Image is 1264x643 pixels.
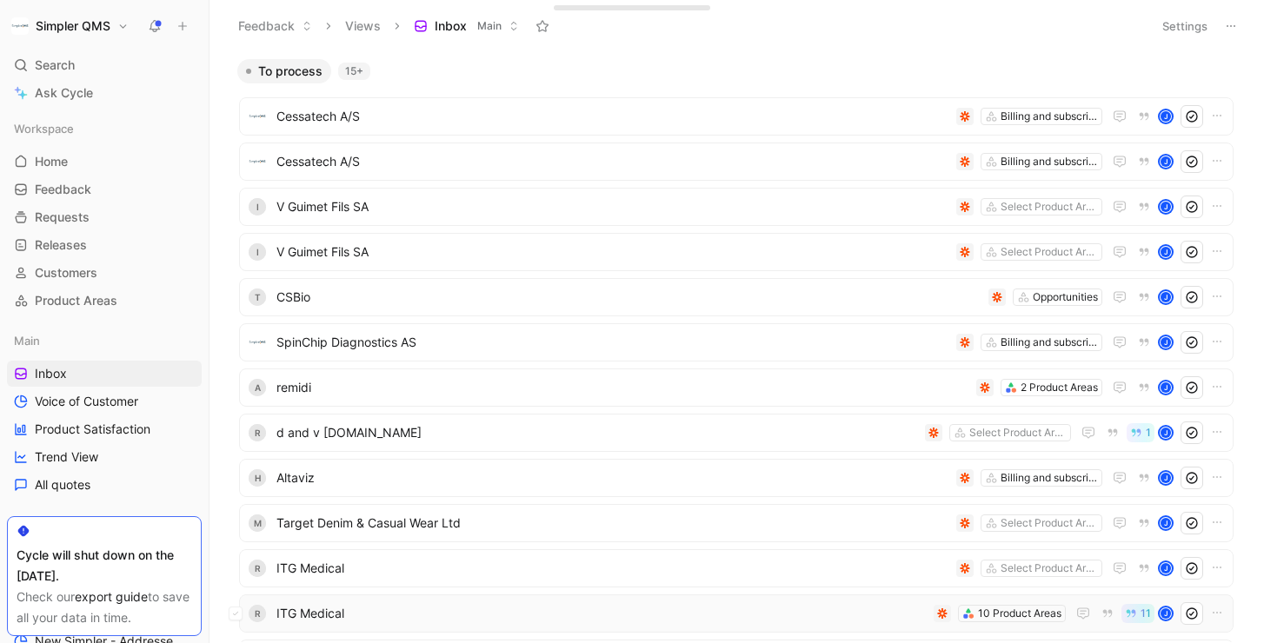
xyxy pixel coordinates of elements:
[249,605,266,622] div: R
[7,176,202,202] a: Feedback
[7,260,202,286] a: Customers
[239,323,1234,361] a: logoSpinChip Diagnostics ASBilling and subscription managementJ
[338,63,370,80] div: 15+
[237,59,331,83] button: To process
[7,361,202,387] a: Inbox
[35,209,90,226] span: Requests
[7,14,133,38] button: Simpler QMSSimpler QMS
[35,83,93,103] span: Ask Cycle
[276,513,949,534] span: Target Denim & Casual Wear Ltd
[477,17,502,35] span: Main
[276,332,949,353] span: SpinChip Diagnostics AS
[1160,291,1172,303] div: J
[249,198,266,215] div: I
[7,444,202,470] a: Trend View
[1141,608,1151,619] span: 11
[7,388,202,414] a: Voice of Customer
[1160,246,1172,258] div: J
[249,288,266,306] div: T
[1160,110,1172,123] div: J
[239,368,1234,407] a: Aremidi2 Product AreasJ
[276,151,949,172] span: Cessatech A/S
[1160,381,1172,394] div: J
[35,476,90,494] span: All quotes
[1001,514,1098,532] div: Select Product Areas
[1146,428,1151,438] span: 1
[239,549,1234,587] a: RITG MedicalSelect Product AreasJ
[239,143,1234,181] a: logoCessatech A/SBilling and subscription managementJ
[249,243,266,261] div: I
[276,287,981,308] span: CSBio
[249,153,266,170] img: logo
[35,264,97,282] span: Customers
[1160,336,1172,348] div: J
[35,153,68,170] span: Home
[1001,243,1098,261] div: Select Product Areas
[276,196,949,217] span: V Guimet Fils SA
[1160,562,1172,574] div: J
[230,13,320,39] button: Feedback
[35,236,87,254] span: Releases
[1121,604,1154,623] button: 11
[239,459,1234,497] a: HAltavizBilling and subscription managementJ
[1033,288,1098,306] div: Opportunities
[7,416,202,442] a: Product Satisfaction
[249,424,266,441] div: R
[17,587,192,628] div: Check our to save all your data in time.
[1001,198,1098,215] div: Select Product Areas
[35,181,91,198] span: Feedback
[969,424,1067,441] div: Select Product Areas
[276,603,927,624] span: ITG Medical
[249,334,266,351] img: logo
[17,545,192,587] div: Cycle will shut down on the [DATE].
[258,63,323,80] span: To process
[7,80,202,106] a: Ask Cycle
[7,204,202,230] a: Requests
[249,514,266,532] div: M
[35,393,138,410] span: Voice of Customer
[435,17,467,35] span: Inbox
[239,233,1234,271] a: IV Guimet Fils SASelect Product AreasJ
[1160,427,1172,439] div: J
[7,512,202,538] div: New Simpler
[1127,423,1154,442] button: 1
[7,288,202,314] a: Product Areas
[35,292,117,309] span: Product Areas
[276,467,949,488] span: Altaviz
[239,278,1234,316] a: TCSBioOpportunitiesJ
[7,149,202,175] a: Home
[7,328,202,354] div: Main
[35,365,67,382] span: Inbox
[1001,334,1098,351] div: Billing and subscription management
[7,328,202,498] div: MainInboxVoice of CustomerProduct SatisfactionTrend ViewAll quotes
[11,17,29,35] img: Simpler QMS
[75,589,148,604] a: export guide
[35,421,150,438] span: Product Satisfaction
[36,18,110,34] h1: Simpler QMS
[239,188,1234,226] a: IV Guimet Fils SASelect Product AreasJ
[7,116,202,142] div: Workspace
[14,120,74,137] span: Workspace
[1001,108,1098,125] div: Billing and subscription management
[1154,14,1215,38] button: Settings
[1160,472,1172,484] div: J
[276,558,949,579] span: ITG Medical
[276,106,949,127] span: Cessatech A/S
[276,242,949,262] span: V Guimet Fils SA
[1021,379,1098,396] div: 2 Product Areas
[239,414,1234,452] a: Rd and v [DOMAIN_NAME]Select Product Areas1J
[35,55,75,76] span: Search
[7,472,202,498] a: All quotes
[7,232,202,258] a: Releases
[249,108,266,125] img: logo
[406,13,527,39] button: InboxMain
[276,422,918,443] span: d and v [DOMAIN_NAME]
[1160,201,1172,213] div: J
[1160,607,1172,620] div: J
[249,469,266,487] div: H
[1001,153,1098,170] div: Billing and subscription management
[978,605,1061,622] div: 10 Product Areas
[7,52,202,78] div: Search
[35,448,98,466] span: Trend View
[1160,517,1172,529] div: J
